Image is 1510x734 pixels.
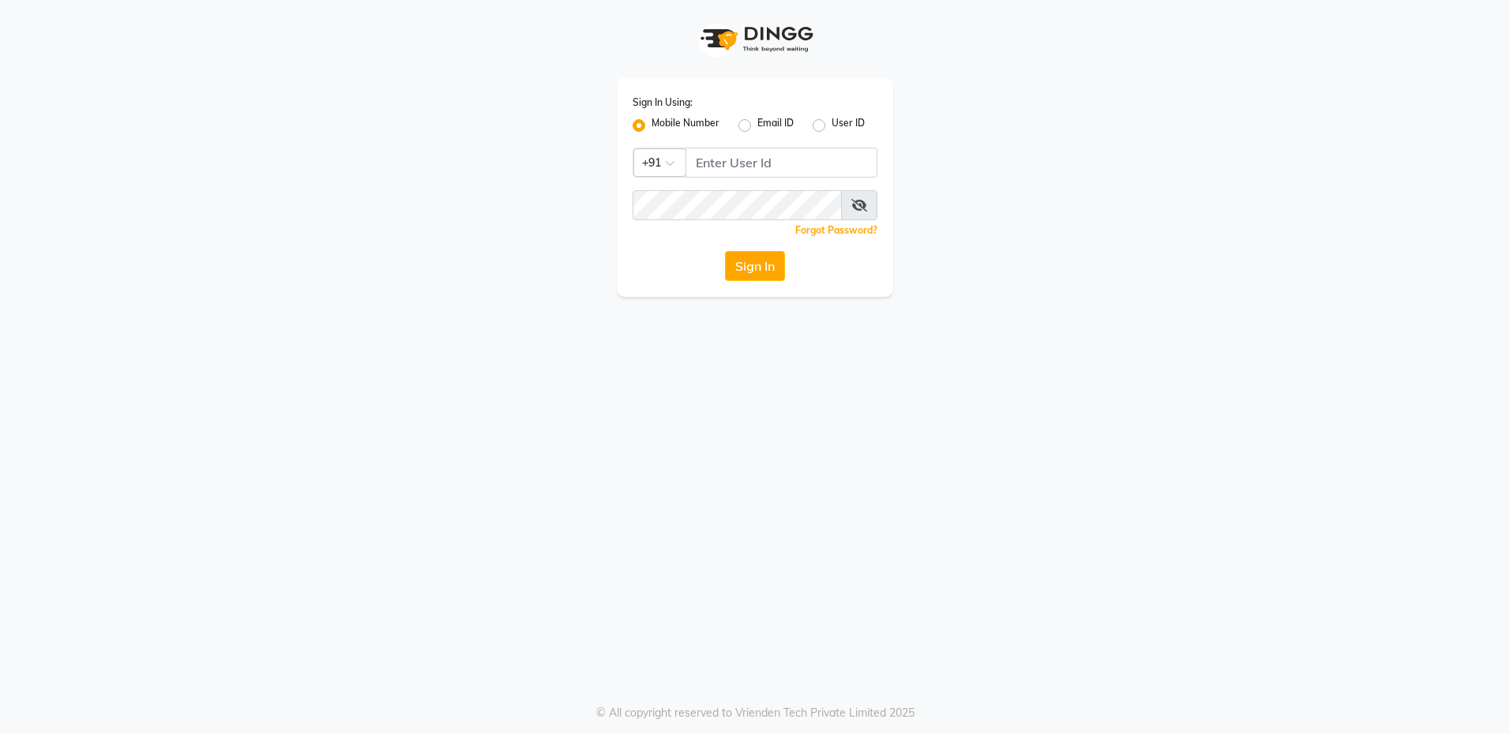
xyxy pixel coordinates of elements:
img: logo1.svg [692,16,818,62]
label: Email ID [757,116,794,135]
label: Sign In Using: [633,95,693,110]
button: Sign In [725,251,785,281]
label: User ID [832,116,865,135]
label: Mobile Number [652,116,719,135]
input: Username [686,148,877,178]
a: Forgot Password? [795,224,877,236]
input: Username [633,190,842,220]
